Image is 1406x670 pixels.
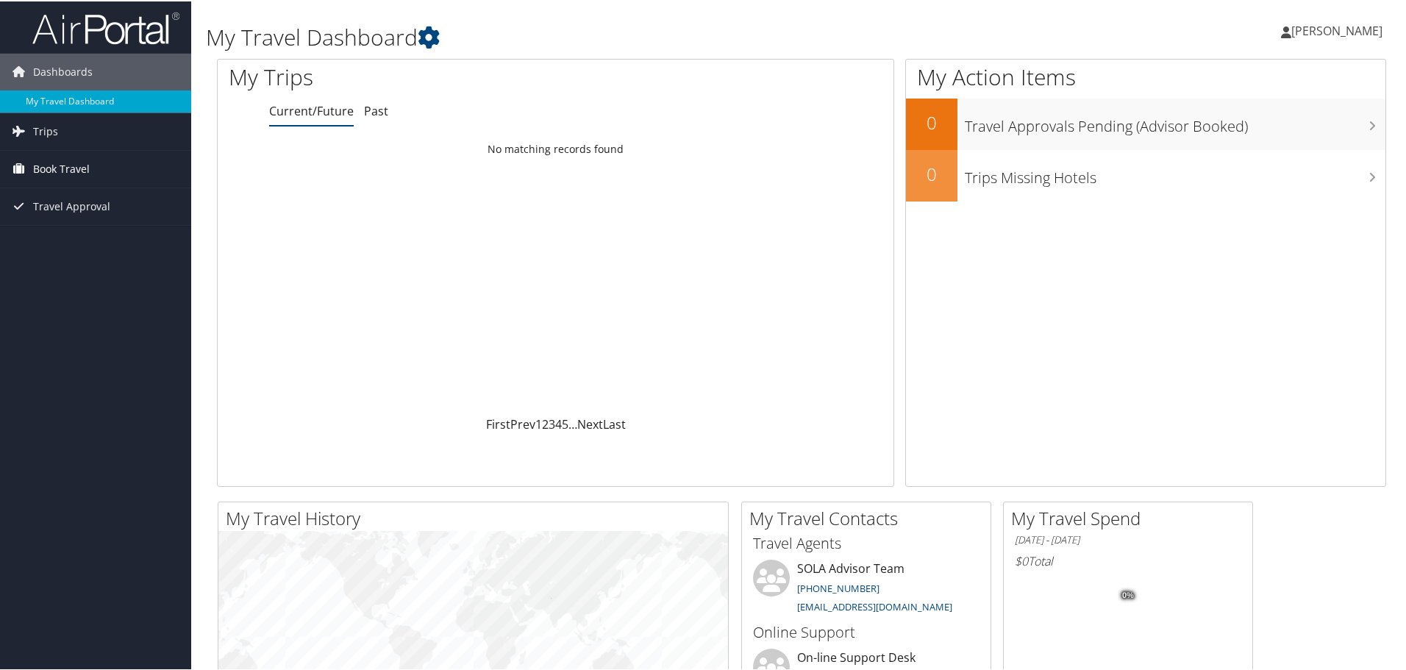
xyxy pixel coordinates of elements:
[1281,7,1397,51] a: [PERSON_NAME]
[229,60,601,91] h1: My Trips
[568,415,577,431] span: …
[542,415,549,431] a: 2
[906,160,957,185] h2: 0
[1291,21,1382,38] span: [PERSON_NAME]
[753,621,979,641] h3: Online Support
[33,112,58,149] span: Trips
[797,599,952,612] a: [EMAIL_ADDRESS][DOMAIN_NAME]
[33,149,90,186] span: Book Travel
[906,149,1385,200] a: 0Trips Missing Hotels
[746,558,987,619] li: SOLA Advisor Team
[486,415,510,431] a: First
[535,415,542,431] a: 1
[555,415,562,431] a: 4
[364,101,388,118] a: Past
[749,505,991,530] h2: My Travel Contacts
[33,52,93,89] span: Dashboards
[269,101,354,118] a: Current/Future
[906,109,957,134] h2: 0
[753,532,979,552] h3: Travel Agents
[32,10,179,44] img: airportal-logo.png
[1015,552,1028,568] span: $0
[218,135,893,161] td: No matching records found
[577,415,603,431] a: Next
[562,415,568,431] a: 5
[965,107,1385,135] h3: Travel Approvals Pending (Advisor Booked)
[906,97,1385,149] a: 0Travel Approvals Pending (Advisor Booked)
[1015,532,1241,546] h6: [DATE] - [DATE]
[1011,505,1252,530] h2: My Travel Spend
[797,580,879,594] a: [PHONE_NUMBER]
[510,415,535,431] a: Prev
[965,159,1385,187] h3: Trips Missing Hotels
[1122,590,1134,599] tspan: 0%
[549,415,555,431] a: 3
[226,505,728,530] h2: My Travel History
[1015,552,1241,568] h6: Total
[906,60,1385,91] h1: My Action Items
[33,187,110,224] span: Travel Approval
[603,415,626,431] a: Last
[206,21,1000,51] h1: My Travel Dashboard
